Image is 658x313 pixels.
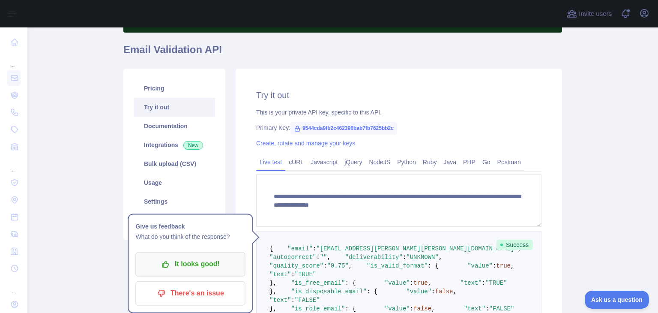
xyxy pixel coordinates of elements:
[367,262,428,269] span: "is_valid_format"
[460,280,482,286] span: "text"
[367,288,377,295] span: : {
[269,245,273,252] span: {
[349,262,352,269] span: ,
[269,262,323,269] span: "quality_score"
[142,257,239,271] p: It looks good!
[467,262,493,269] span: "value"
[439,254,442,261] span: ,
[134,79,215,98] a: Pricing
[403,254,406,261] span: :
[135,252,245,276] button: It looks good!
[345,280,356,286] span: : {
[394,155,419,169] a: Python
[496,262,511,269] span: true
[345,305,356,312] span: : {
[494,155,524,169] a: Postman
[291,297,294,304] span: :
[413,305,431,312] span: false
[135,221,245,232] h1: Give us feedback
[479,155,494,169] a: Go
[410,305,413,312] span: :
[269,305,277,312] span: },
[460,155,479,169] a: PHP
[323,262,327,269] span: :
[316,245,517,252] span: "[EMAIL_ADDRESS][PERSON_NAME][PERSON_NAME][DOMAIN_NAME]"
[341,155,365,169] a: jQuery
[307,155,341,169] a: Javascript
[269,280,277,286] span: },
[123,43,562,63] h1: Email Validation API
[496,240,533,250] span: Success
[345,254,402,261] span: "deliverability"
[287,245,313,252] span: "email"
[428,280,431,286] span: ,
[285,155,307,169] a: cURL
[256,155,285,169] a: Live test
[269,271,291,278] span: "text"
[295,297,320,304] span: "FALSE"
[365,155,394,169] a: NodeJS
[435,288,453,295] span: false
[327,262,348,269] span: "0.75"
[290,122,397,135] span: 9544cda9fb2c462396bab7fb7625bb2c
[518,245,521,252] span: ,
[269,297,291,304] span: "text"
[413,280,428,286] span: true
[431,305,435,312] span: ,
[453,288,457,295] span: ,
[327,254,330,261] span: ,
[269,254,316,261] span: "autocorrect"
[585,291,649,309] iframe: Toggle Customer Support
[256,140,355,147] a: Create, rotate and manage your keys
[489,305,514,312] span: "FALSE"
[313,245,316,252] span: :
[256,108,541,117] div: This is your private API key, specific to this API.
[134,135,215,154] a: Integrations New
[7,51,21,69] div: ...
[134,98,215,117] a: Try it out
[428,262,439,269] span: : {
[134,117,215,135] a: Documentation
[431,288,435,295] span: :
[464,305,485,312] span: "text"
[142,286,239,301] p: There's an issue
[493,262,496,269] span: :
[385,280,410,286] span: "value"
[7,156,21,173] div: ...
[183,141,203,150] span: New
[135,232,245,242] p: What do you think of the response?
[385,305,410,312] span: "value"
[320,254,327,261] span: ""
[485,280,507,286] span: "TRUE"
[256,123,541,132] div: Primary Key:
[485,305,489,312] span: :
[291,288,366,295] span: "is_disposable_email"
[410,280,413,286] span: :
[134,154,215,173] a: Bulk upload (CSV)
[482,280,485,286] span: :
[316,254,320,261] span: :
[291,271,294,278] span: :
[291,280,345,286] span: "is_free_email"
[440,155,460,169] a: Java
[134,211,215,230] a: Support
[511,262,514,269] span: ,
[295,271,316,278] span: "TRUE"
[291,305,345,312] span: "is_role_email"
[135,281,245,305] button: There's an issue
[406,254,439,261] span: "UNKNOWN"
[565,7,613,21] button: Invite users
[419,155,440,169] a: Ruby
[579,9,612,19] span: Invite users
[406,288,431,295] span: "value"
[269,288,277,295] span: },
[134,192,215,211] a: Settings
[134,173,215,192] a: Usage
[256,89,541,101] h2: Try it out
[7,278,21,295] div: ...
